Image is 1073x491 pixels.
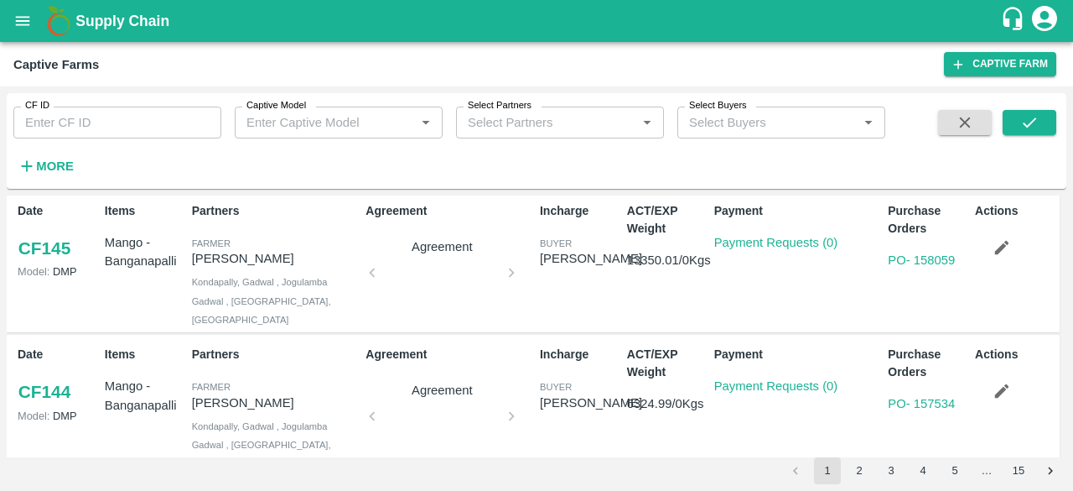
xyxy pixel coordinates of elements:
p: [PERSON_NAME] [192,394,360,412]
span: buyer [540,382,572,392]
div: customer-support [1000,6,1029,36]
button: Open [858,112,879,133]
div: [PERSON_NAME] [540,394,642,412]
p: Purchase Orders [888,346,968,381]
div: [PERSON_NAME] [540,249,642,268]
a: CF144 [18,377,71,407]
a: CF145 [18,233,71,264]
p: Partners [192,346,360,363]
button: Open [415,112,437,133]
button: Go to page 2 [846,457,873,484]
span: Model: [18,410,49,422]
img: logo [42,4,75,38]
p: Actions [975,202,1055,220]
a: Supply Chain [75,9,1000,33]
p: Payment [714,346,882,363]
p: ACT/EXP Weight [627,346,708,381]
button: page 1 [814,457,841,484]
a: Captive Farm [944,52,1056,76]
button: Open [636,112,658,133]
div: account of current user [1029,3,1060,39]
p: Agreement [379,381,505,400]
span: Model: [18,265,49,278]
button: Go to page 4 [910,457,936,484]
span: Farmer [192,238,231,248]
input: Enter Captive Model [240,112,410,133]
div: Captive Farms [13,54,99,76]
p: Mango - Banganapalli [105,377,185,415]
p: Incharge [540,346,620,363]
button: open drawer [3,2,42,40]
p: Actions [975,346,1055,363]
p: Incharge [540,202,620,220]
p: [PERSON_NAME] [192,249,360,268]
span: Kondapally, Gadwal , Jogulamba Gadwal , [GEOGRAPHIC_DATA], [GEOGRAPHIC_DATA] [192,421,331,469]
button: Go to page 5 [941,457,968,484]
p: Date [18,202,98,220]
button: Go to page 3 [878,457,905,484]
button: More [13,152,78,180]
p: DMP [18,264,98,279]
button: Go to next page [1037,457,1064,484]
label: CF ID [25,99,49,112]
input: Enter CF ID [13,107,221,138]
p: Date [18,346,98,363]
a: Payment Requests (0) [714,236,838,249]
p: Agreement [365,346,533,363]
p: Items [105,202,185,220]
strong: More [36,159,74,173]
label: Captive Model [246,99,306,112]
span: Farmer [192,382,231,392]
p: Agreement [379,238,505,256]
a: PO- 158059 [888,253,955,267]
a: PO- 157534 [888,397,955,410]
a: Payment Requests (0) [714,379,838,393]
p: Mango - Banganapalli [105,233,185,271]
p: ACT/EXP Weight [627,202,708,238]
label: Select Partners [468,99,531,112]
p: Purchase Orders [888,202,968,238]
span: buyer [540,238,572,248]
p: DMP [18,408,98,424]
p: Partners [192,202,360,220]
p: 13350.01 / 0 Kgs [627,251,708,269]
p: Agreement [365,202,533,220]
input: Select Partners [461,112,609,133]
label: Select Buyers [689,99,747,112]
p: Items [105,346,185,363]
p: 6324.99 / 0 Kgs [627,394,708,413]
nav: pagination navigation [780,457,1066,484]
p: Payment [714,202,882,220]
span: Kondapally, Gadwal , Jogulamba Gadwal , [GEOGRAPHIC_DATA], [GEOGRAPHIC_DATA] [192,277,331,325]
div: … [973,463,1000,479]
b: Supply Chain [75,13,169,29]
input: Select Buyers [682,112,831,133]
button: Go to page 15 [1005,457,1032,484]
